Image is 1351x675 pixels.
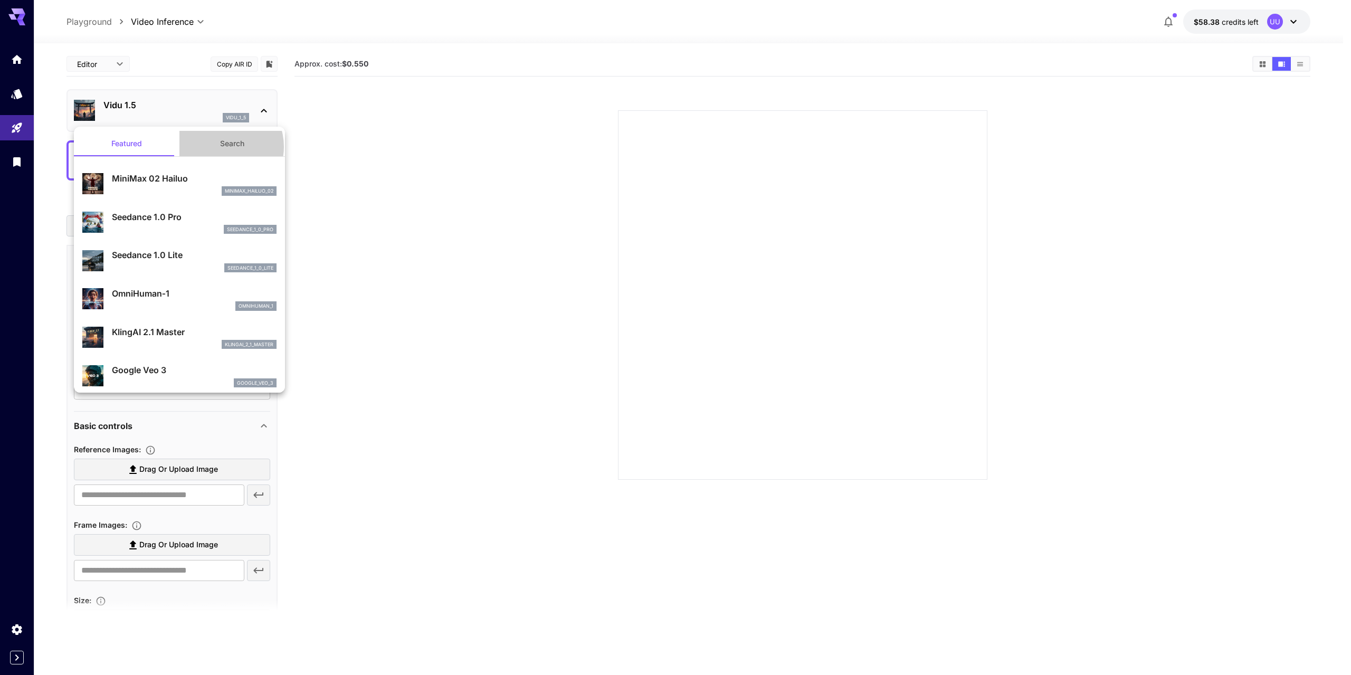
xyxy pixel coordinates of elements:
p: OmniHuman‑1 [112,287,277,300]
p: klingai_2_1_master [225,341,273,348]
p: seedance_1_0_lite [227,264,273,272]
p: Seedance 1.0 Pro [112,211,277,223]
button: Featured [74,131,179,156]
div: Seedance 1.0 Proseedance_1_0_pro [82,206,277,239]
p: omnihuman_1 [239,302,273,310]
button: Search [179,131,285,156]
p: Seedance 1.0 Lite [112,249,277,261]
p: KlingAI 2.1 Master [112,326,277,338]
p: Google Veo 3 [112,364,277,376]
p: seedance_1_0_pro [227,226,273,233]
div: OmniHuman‑1omnihuman_1 [82,283,277,315]
p: google_veo_3 [237,379,273,387]
div: Seedance 1.0 Liteseedance_1_0_lite [82,244,277,277]
p: minimax_hailuo_02 [225,187,273,195]
div: KlingAI 2.1 Masterklingai_2_1_master [82,321,277,354]
p: MiniMax 02 Hailuo [112,172,277,185]
div: Google Veo 3google_veo_3 [82,359,277,392]
div: MiniMax 02 Hailuominimax_hailuo_02 [82,168,277,200]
